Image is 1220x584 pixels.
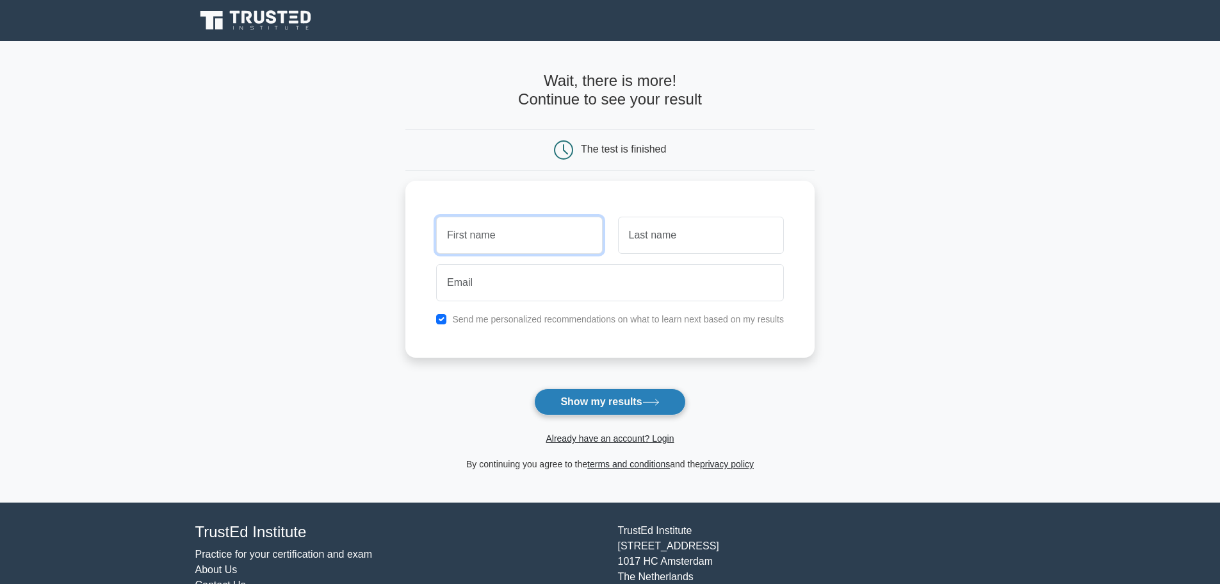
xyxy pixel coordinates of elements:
a: privacy policy [700,459,754,469]
input: First name [436,217,602,254]
div: The test is finished [581,144,666,154]
input: Last name [618,217,784,254]
a: About Us [195,564,238,575]
h4: Wait, there is more! Continue to see your result [405,72,815,109]
h4: TrustEd Institute [195,523,603,542]
label: Send me personalized recommendations on what to learn next based on my results [452,314,784,324]
a: terms and conditions [587,459,670,469]
a: Practice for your certification and exam [195,549,373,560]
a: Already have an account? Login [546,433,674,444]
button: Show my results [534,388,685,415]
input: Email [436,264,784,301]
div: By continuing you agree to the and the [398,456,822,472]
